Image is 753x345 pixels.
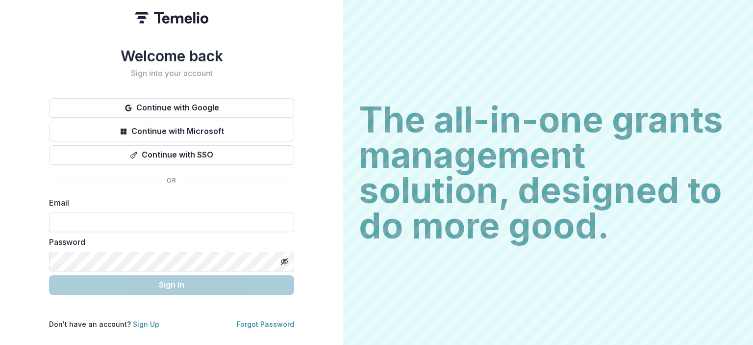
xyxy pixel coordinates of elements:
[49,47,294,65] h1: Welcome back
[133,320,159,328] a: Sign Up
[49,197,288,209] label: Email
[237,320,294,328] a: Forgot Password
[49,145,294,165] button: Continue with SSO
[49,319,159,329] p: Don't have an account?
[135,12,208,24] img: Temelio
[276,254,292,269] button: Toggle password visibility
[49,98,294,118] button: Continue with Google
[49,236,288,248] label: Password
[49,69,294,78] h2: Sign into your account
[49,275,294,295] button: Sign In
[49,122,294,141] button: Continue with Microsoft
